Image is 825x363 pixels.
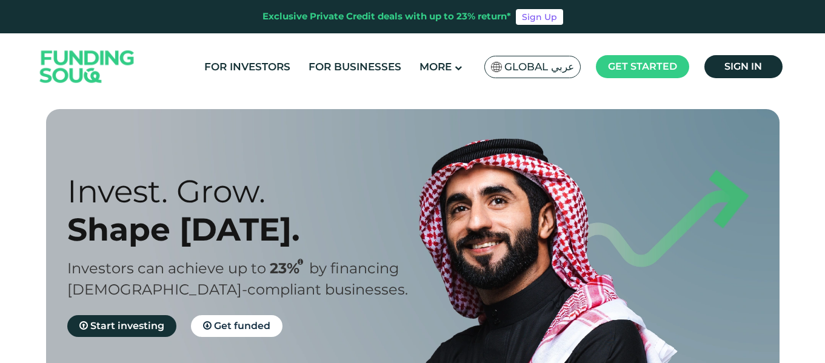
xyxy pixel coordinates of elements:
div: Invest. Grow. [67,172,434,210]
i: 23% IRR (expected) ~ 15% Net yield (expected) [298,259,303,265]
span: Get started [608,61,677,72]
span: Get funded [214,320,270,331]
div: Exclusive Private Credit deals with up to 23% return* [262,10,511,24]
img: SA Flag [491,62,502,72]
span: 23% [270,259,309,277]
span: Start investing [90,320,164,331]
div: Shape [DATE]. [67,210,434,248]
a: Start investing [67,315,176,337]
a: Sign Up [516,9,563,25]
a: Sign in [704,55,783,78]
a: Get funded [191,315,282,337]
span: Sign in [724,61,762,72]
img: Logo [28,36,147,98]
span: Global عربي [504,60,574,74]
span: Investors can achieve up to [67,259,266,277]
span: More [419,61,452,73]
a: For Investors [201,57,293,77]
a: For Businesses [306,57,404,77]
